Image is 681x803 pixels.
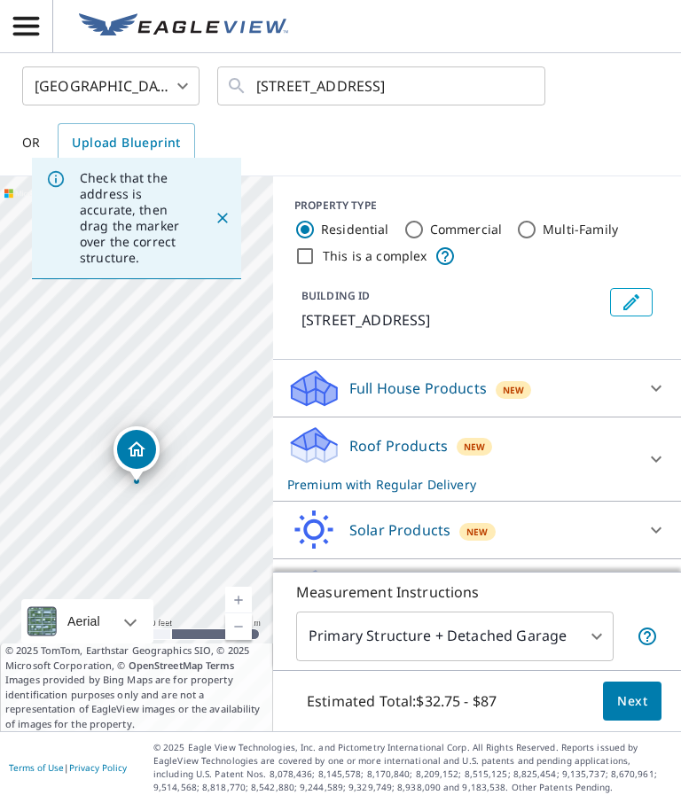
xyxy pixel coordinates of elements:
[58,123,194,162] a: Upload Blueprint
[287,367,667,409] div: Full House ProductsNew
[72,132,180,154] span: Upload Blueprint
[22,61,200,111] div: [GEOGRAPHIC_DATA]
[323,247,427,265] label: This is a complex
[69,761,127,774] a: Privacy Policy
[80,170,183,266] p: Check that the address is accurate, then drag the marker over the correct structure.
[256,61,509,111] input: Search by address or latitude-longitude
[21,599,153,643] div: Aerial
[293,682,511,721] p: Estimated Total: $32.75 - $87
[466,525,488,539] span: New
[113,426,160,481] div: Dropped pin, building 1, Residential property, 1762 Crested Quail Dr El Paso, TX 79936
[22,123,195,162] div: OR
[503,383,524,397] span: New
[301,309,603,331] p: [STREET_ADDRESS]
[430,221,503,238] label: Commercial
[637,626,658,647] span: Your report will include the primary structure and a detached garage if one exists.
[610,288,653,316] button: Edit building 1
[301,288,370,303] p: BUILDING ID
[294,198,660,214] div: PROPERTY TYPE
[617,690,647,713] span: Next
[225,587,252,613] a: Current Level 17, Zoom In
[287,509,667,551] div: Solar ProductsNew
[225,613,252,640] a: Current Level 17, Zoom Out
[9,762,127,773] p: |
[211,207,234,230] button: Close
[349,378,487,399] p: Full House Products
[287,566,667,609] div: Walls ProductsNew
[321,221,389,238] label: Residential
[603,682,661,721] button: Next
[9,761,64,774] a: Terms of Use
[349,519,450,541] p: Solar Products
[543,221,618,238] label: Multi-Family
[349,435,448,456] p: Roof Products
[153,741,672,794] p: © 2025 Eagle View Technologies, Inc. and Pictometry International Corp. All Rights Reserved. Repo...
[79,13,288,40] img: EV Logo
[296,612,614,661] div: Primary Structure + Detached Garage
[287,425,667,494] div: Roof ProductsNewPremium with Regular Delivery
[5,643,268,673] span: © 2025 TomTom, Earthstar Geographics SIO, © 2025 Microsoft Corporation, ©
[129,659,203,672] a: OpenStreetMap
[296,581,658,603] p: Measurement Instructions
[62,599,106,643] div: Aerial
[206,659,235,672] a: Terms
[464,440,485,454] span: New
[68,3,299,51] a: EV Logo
[287,475,635,494] p: Premium with Regular Delivery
